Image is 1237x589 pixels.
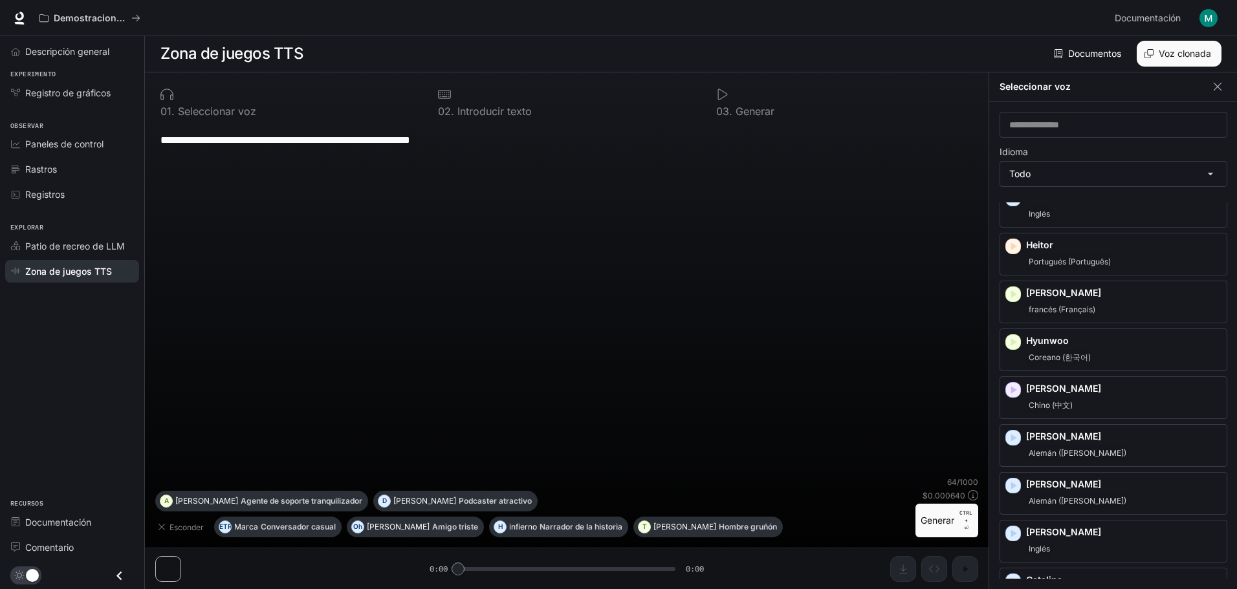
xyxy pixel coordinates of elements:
[719,522,777,531] font: Hombre gruñón
[5,511,139,533] a: Documentación
[957,477,959,487] font: /
[1026,526,1101,537] font: [PERSON_NAME]
[5,133,139,155] a: Paneles de control
[444,105,451,118] font: 2
[653,522,716,531] font: [PERSON_NAME]
[167,105,171,118] font: 1
[1029,209,1050,219] font: Inglés
[5,158,139,180] a: Rastros
[716,105,723,118] font: 0
[489,517,628,537] button: HinfiernoNarrador de la historia
[25,164,57,175] font: Rastros
[457,105,532,118] font: Introducir texto
[1068,48,1121,59] font: Documentos
[1009,168,1031,179] font: Todo
[1026,574,1062,585] font: Catalina
[213,522,237,530] font: METRO
[1159,48,1211,59] font: Voz clonada
[54,12,210,23] font: Demostraciones de IA en el mundo
[25,87,111,98] font: Registro de gráficos
[1137,41,1221,67] button: Voz clonada
[10,70,56,78] font: Experimento
[1000,162,1227,186] div: Todo
[1029,448,1126,458] font: Alemán ([PERSON_NAME])
[155,517,209,537] button: Esconder
[10,122,43,130] font: Observar
[642,522,647,530] font: T
[34,5,146,31] button: Todos los espacios de trabajo
[1029,496,1126,506] font: Alemán ([PERSON_NAME])
[915,504,978,537] button: GenerarCTRL +⏎
[1115,12,1181,23] font: Documentación
[160,44,303,63] font: Zona de juegos TTS
[5,40,139,63] a: Descripción general
[633,517,783,537] button: T[PERSON_NAME]Hombre gruñón
[5,235,139,257] a: Patio de recreo de LLM
[5,536,139,559] a: Comentario
[959,509,972,524] font: CTRL +
[1029,352,1091,362] font: Coreano (한국어)
[160,105,167,118] font: 0
[10,499,43,508] font: Recursos
[234,522,258,531] font: Marca
[1026,239,1053,250] font: Heitor
[155,491,368,511] button: A[PERSON_NAME]Agente de soporte tranquilizador
[1026,478,1101,489] font: [PERSON_NAME]
[1199,9,1218,27] img: Avatar de usuario
[5,260,139,283] a: Zona de juegos TTS
[5,81,139,104] a: Registro de gráficos
[26,568,39,582] span: Alternar modo oscuro
[5,183,139,206] a: Registros
[25,241,125,252] font: Patio de recreo de LLM
[432,522,478,531] font: Amigo triste
[353,522,362,530] font: Oh
[1029,305,1095,314] font: francés (Français)
[723,105,729,118] font: 3
[1029,544,1050,553] font: Inglés
[729,105,732,118] font: .
[438,105,444,118] font: 0
[105,562,134,589] button: Cerrar cajón
[1026,383,1101,394] font: [PERSON_NAME]
[959,477,978,487] font: 1000
[928,491,965,500] font: 0.000640
[736,105,774,118] font: Generar
[1000,146,1028,157] font: Idioma
[25,46,109,57] font: Descripción general
[170,522,204,532] font: Esconder
[241,496,362,506] font: Agente de soporte tranquilizador
[921,515,954,526] font: Generar
[509,522,537,531] font: infierno
[171,105,175,118] font: .
[373,491,538,511] button: D[PERSON_NAME]Podcaster atractivo
[1029,257,1111,266] font: Portugués (Português)
[347,517,484,537] button: Oh[PERSON_NAME]Amigo triste
[1051,41,1126,67] a: Documentos
[25,517,91,528] font: Documentación
[261,522,336,531] font: Conversador casual
[25,138,104,149] font: Paneles de control
[1196,5,1221,31] button: Avatar de usuario
[947,477,957,487] font: 64
[923,491,928,500] font: $
[214,517,342,537] button: METROMarcaConversador casual
[498,522,503,530] font: H
[25,266,112,277] font: Zona de juegos TTS
[367,522,430,531] font: [PERSON_NAME]
[164,497,169,504] font: A
[25,542,74,553] font: Comentario
[451,105,454,118] font: .
[1026,335,1069,346] font: Hyunwoo
[175,496,238,506] font: [PERSON_NAME]
[964,525,969,531] font: ⏎
[1029,400,1073,410] font: Chino (中文)
[1110,5,1190,31] a: Documentación
[393,496,456,506] font: [PERSON_NAME]
[10,223,43,231] font: Explorar
[382,497,387,504] font: D
[178,105,256,118] font: Seleccionar voz
[459,496,532,506] font: Podcaster atractivo
[25,189,65,200] font: Registros
[1026,287,1101,298] font: [PERSON_NAME]
[540,522,622,531] font: Narrador de la historia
